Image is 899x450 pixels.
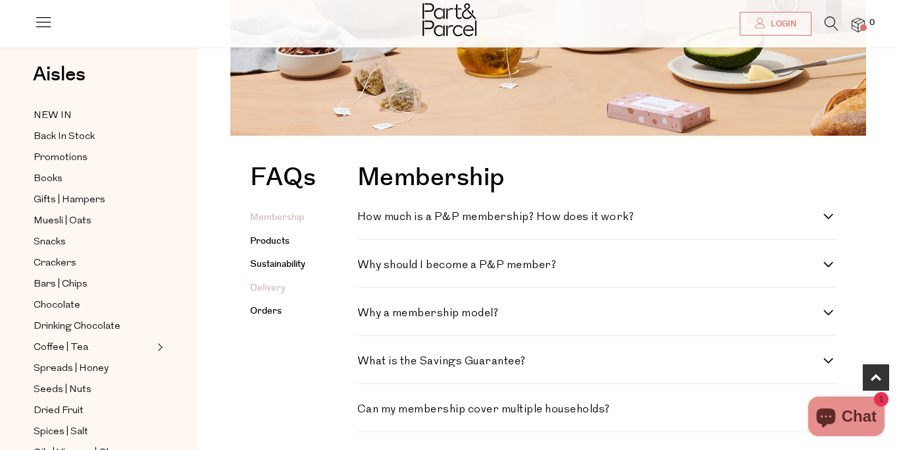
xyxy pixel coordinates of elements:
a: Bars | Chips [34,276,153,293]
span: Spreads | Honey [34,361,109,377]
button: Expand/Collapse Coffee | Tea [154,339,163,355]
a: Back In Stock [34,128,153,145]
a: Crackers [34,255,153,271]
a: Delivery [250,281,286,295]
a: Dried Fruit [34,403,153,419]
a: Drinking Chocolate [34,318,153,335]
span: 0 [866,17,878,29]
a: Login [740,12,811,36]
a: Gifts | Hampers [34,192,153,208]
a: Orders [250,304,282,318]
span: Aisles [33,60,86,89]
span: Crackers [34,256,76,271]
a: Promotions [34,150,153,166]
span: Gifts | Hampers [34,192,105,208]
a: Chocolate [34,297,153,314]
span: NEW IN [34,108,72,124]
a: Seeds | Nuts [34,381,153,398]
span: Chocolate [34,298,80,314]
a: Coffee | Tea [34,339,153,356]
span: Dried Fruit [34,403,84,419]
a: Spreads | Honey [34,360,153,377]
span: Login [767,18,796,30]
span: Back In Stock [34,129,95,145]
span: Promotions [34,150,88,166]
a: Sustainability [250,258,305,271]
span: Snacks [34,235,66,250]
span: Drinking Chocolate [34,319,120,335]
h4: Why a membership model? [357,308,823,319]
span: Bars | Chips [34,277,88,293]
a: Membership [250,211,304,224]
a: Books [34,171,153,187]
a: Aisles [33,65,86,98]
a: Spices | Salt [34,424,153,440]
h4: Why should I become a P&P member? [357,260,823,271]
span: Muesli | Oats [34,213,91,229]
a: 0 [852,18,865,32]
span: Spices | Salt [34,424,88,440]
a: NEW IN [34,107,153,124]
h4: Can my membership cover multiple households? [357,404,823,415]
a: Products [250,235,290,248]
a: Muesli | Oats [34,213,153,229]
inbox-online-store-chat: Shopify online store chat [804,397,888,439]
img: Part&Parcel [423,3,476,36]
a: Snacks [34,234,153,250]
h1: FAQs [250,165,316,197]
h4: What is the Savings Guarantee? [357,356,823,367]
span: Books [34,171,63,187]
span: Seeds | Nuts [34,382,91,398]
h4: How much is a P&P membership? How does it work? [357,211,823,223]
span: Coffee | Tea [34,340,88,356]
